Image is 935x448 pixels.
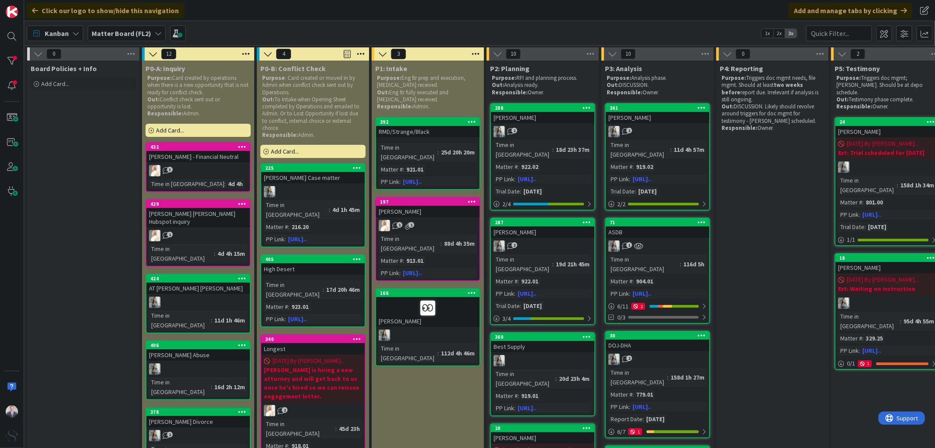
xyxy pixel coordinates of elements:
[629,402,630,412] span: :
[288,235,307,243] a: [URL]..
[606,332,709,340] div: 30
[376,126,480,137] div: RMD/Strange/Black
[375,288,480,366] a: 166[PERSON_NAME]LGTime in [GEOGRAPHIC_DATA]:112d 4h 46m
[491,333,594,352] div: 360Best Supply
[491,240,594,252] div: LG
[606,104,709,123] div: 361[PERSON_NAME]
[261,405,365,416] div: KS
[626,355,632,361] span: 2
[490,332,595,416] a: 360Best SupplyLGTime in [GEOGRAPHIC_DATA]:20d 23h 4mMatter #:919.01PP Link:[URL]..
[146,275,250,294] div: 424AT [PERSON_NAME] [PERSON_NAME]
[149,179,224,189] div: Time in [GEOGRAPHIC_DATA]
[324,285,362,294] div: 17d 20h 46m
[146,283,250,294] div: AT [PERSON_NAME] [PERSON_NAME]
[491,112,594,123] div: [PERSON_NAME]
[681,259,707,269] div: 116d 5h
[672,145,707,154] div: 11d 4h 57m
[146,274,251,333] a: 424AT [PERSON_NAME] [PERSON_NAME]LGTime in [GEOGRAPHIC_DATA]:11d 1h 46m
[608,126,620,137] img: LG
[224,179,226,189] span: :
[519,276,540,286] div: 922.01
[379,268,399,278] div: PP Link
[494,403,514,413] div: PP Link
[146,199,251,267] a: 429[PERSON_NAME] [PERSON_NAME] Hubspot inquiryKSTime in [GEOGRAPHIC_DATA]:4d 4h 15m
[323,285,324,294] span: :
[491,219,594,238] div: 287[PERSON_NAME]
[494,289,514,298] div: PP Link
[859,210,860,219] span: :
[261,164,365,183] div: 225[PERSON_NAME] Case matter
[211,315,212,325] span: :
[330,205,362,215] div: 4d 1h 45m
[146,200,250,227] div: 429[PERSON_NAME] [PERSON_NAME] Hubspot inquiry
[864,333,885,343] div: 329.25
[409,222,414,228] span: 1
[512,128,517,133] span: 2
[261,255,365,263] div: 405
[289,222,311,232] div: 216.20
[260,254,366,327] a: 405High DesertTime in [GEOGRAPHIC_DATA]:17d 20h 46mMatter #:923.01PP Link:[URL]..
[518,162,519,172] span: :
[514,289,515,298] span: :
[494,391,518,401] div: Matter #
[494,254,552,274] div: Time in [GEOGRAPHIC_DATA]
[864,197,885,207] div: 801.00
[379,220,390,231] img: KS
[264,222,288,232] div: Matter #
[156,126,184,134] span: Add Card...
[514,174,515,184] span: :
[439,348,477,358] div: 112d 4h 46m
[554,259,592,269] div: 19d 21h 45m
[668,373,707,382] div: 158d 1h 27m
[494,174,514,184] div: PP Link
[146,341,250,349] div: 406
[552,259,554,269] span: :
[518,175,537,183] a: [URL]..
[288,315,307,323] a: [URL]..
[146,151,250,162] div: [PERSON_NAME] - Financial Neutral
[404,256,426,265] div: 913.01
[376,289,480,297] div: 166
[146,297,250,308] div: LG
[555,374,557,383] span: :
[608,402,629,412] div: PP Link
[502,314,511,323] span: 3 / 4
[211,382,212,392] span: :
[264,186,275,197] img: LG
[376,198,480,217] div: 197[PERSON_NAME]
[519,162,540,172] div: 922.02
[150,201,250,207] div: 429
[261,164,365,172] div: 225
[606,112,709,123] div: [PERSON_NAME]
[329,205,330,215] span: :
[605,331,710,438] a: 30DOJ-DHALGTime in [GEOGRAPHIC_DATA]:158d 1h 27mMatter #:779.01PP Link:[URL]..Report Date:[DATE]6/71
[847,275,919,284] span: [DATE] By [PERSON_NAME]...
[376,297,480,327] div: [PERSON_NAME]
[617,313,626,322] span: 0/3
[491,126,594,137] div: LG
[521,301,544,311] div: [DATE]
[376,198,480,206] div: 197
[146,165,250,176] div: KS
[6,405,18,418] img: JC
[557,374,592,383] div: 20d 23h 4m
[512,242,517,248] span: 2
[264,234,284,244] div: PP Link
[520,301,521,311] span: :
[633,276,634,286] span: :
[380,290,480,296] div: 166
[146,340,251,400] a: 406[PERSON_NAME] AbuseLGTime in [GEOGRAPHIC_DATA]:16d 2h 12m
[494,140,552,159] div: Time in [GEOGRAPHIC_DATA]
[838,346,859,355] div: PP Link
[376,220,480,231] div: KS
[554,145,592,154] div: 18d 23h 37m
[491,333,594,341] div: 360
[376,118,480,137] div: 392RMD/Strange/Black
[149,363,160,375] img: LG
[376,289,480,327] div: 166[PERSON_NAME]
[212,382,247,392] div: 16d 2h 12m
[284,234,286,244] span: :
[494,126,505,137] img: LG
[149,311,211,330] div: Time in [GEOGRAPHIC_DATA]
[495,334,594,340] div: 360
